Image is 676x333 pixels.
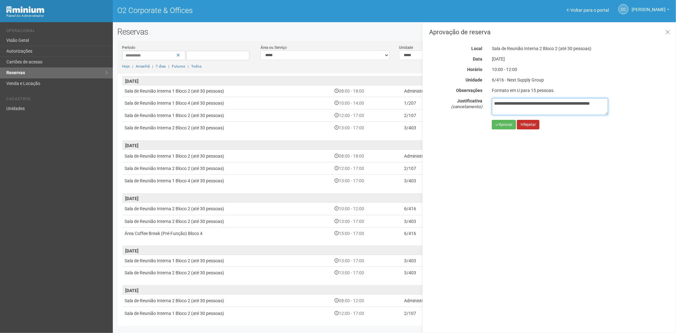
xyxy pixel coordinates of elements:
label: Período [122,45,136,50]
td: 13:00 - 17:00 [332,255,402,266]
label: Área ou Serviço [261,45,287,50]
div: 10:00 - 12:00 [487,67,613,72]
h1: O2 Corporate & Offices [118,6,390,15]
a: Todos [191,64,202,69]
div: 6/416 - Next Supply Group [487,77,613,83]
td: 2/107 [402,307,470,319]
td: 15:00 - 17:00 [332,227,402,239]
td: Sala de Reunião Interna 1 Bloco 4 (até 30 pessoas) [122,97,332,109]
img: Minium [6,6,44,13]
td: Sala de Reunião Interna 1 Bloco 2 (até 30 pessoas) [122,307,332,319]
h3: Aprovação de reserva [429,29,671,35]
h2: Reservas [118,27,390,36]
td: Área Coffee Break (Pré-Função) Bloco 4 [122,227,332,239]
li: Operacional [6,29,108,35]
td: 13:00 - 17:00 [332,215,402,227]
div: Sala de Reunião Interna 2 Bloco 2 (até 30 pessoas) [487,46,613,51]
strong: Justificativa [424,98,487,109]
td: Sala de Reunião Interna 1 Bloco 2 (até 30 pessoas) [122,150,332,162]
span: | [188,64,189,69]
strong: [DATE] [126,248,139,253]
td: Sala de Reunião Interna 2 Bloco 2 (até 30 pessoas) [122,215,332,227]
strong: Unidade [424,77,487,83]
a: CC [618,4,628,14]
td: Sala de Reunião Interna 2 Bloco 2 (até 30 pessoas) [122,203,332,215]
a: [PERSON_NAME] [632,8,670,13]
td: Sala de Reunião Interna 2 Bloco 2 (até 30 pessoas) [122,295,332,307]
td: 6/416 [402,227,470,239]
td: Sala de Reunião Interna 1 Bloco 4 (até 30 pessoas) [122,175,332,187]
span: | [132,64,133,69]
strong: [DATE] [126,143,139,148]
td: 10:00 - 14:00 [332,97,402,109]
td: 2/107 [402,162,470,174]
strong: Horário [424,67,487,72]
td: 6/416 [402,203,470,215]
td: Sala de Reunião Interna 1 Bloco 2 (até 30 pessoas) [122,255,332,266]
span: | [152,64,153,69]
td: 08:00 - 12:00 [332,295,402,307]
td: 3/403 [402,215,470,227]
td: 13:00 - 17:00 [332,175,402,187]
td: 08:00 - 18:00 [332,85,402,97]
td: 13:00 - 17:00 [332,122,402,134]
td: 3/403 [402,266,470,279]
button: Aprovar [492,120,516,129]
div: Formato em U para 15 pessoas. [487,88,613,93]
strong: Observações [424,88,487,93]
td: Administração [402,85,470,97]
strong: Data [424,56,487,62]
td: Sala de Reunião Interna 2 Bloco 2 (até 30 pessoas) [122,122,332,134]
strong: [DATE] [126,196,139,201]
td: Sala de Reunião Interna 1 Bloco 2 (até 30 pessoas) [122,109,332,121]
td: 08:00 - 18:00 [332,150,402,162]
td: 1/207 [402,97,470,109]
td: Administração [402,150,470,162]
strong: [DATE] [126,288,139,293]
button: Rejeitar [517,120,539,129]
td: 2/107 [402,109,470,121]
td: 12:00 - 17:00 [332,109,402,121]
td: 13:00 - 17:00 [332,266,402,279]
div: Painel do Administrador [6,13,108,19]
span: | [169,64,170,69]
a: 7 dias [156,64,166,69]
td: Administração [402,295,470,307]
div: [DATE] [487,56,613,62]
span: Camila Catarina Lima [632,1,666,12]
a: Hoje [122,64,130,69]
a: Voltar para o portal [567,8,609,13]
td: 3/403 [402,255,470,266]
td: 3/403 [402,175,470,187]
li: Cadastros [6,97,108,103]
em: (cancelamento) [451,104,482,109]
td: 12:00 - 17:00 [332,162,402,174]
td: 12:00 - 17:00 [332,307,402,319]
td: 10:00 - 12:00 [332,203,402,215]
td: 3/403 [402,122,470,134]
a: Futuros [172,64,185,69]
strong: Local [424,46,487,51]
strong: [DATE] [126,79,139,84]
td: Sala de Reunião Interna 2 Bloco 2 (até 30 pessoas) [122,266,332,279]
label: Unidade [399,45,413,50]
td: Sala de Reunião Interna 2 Bloco 2 (até 30 pessoas) [122,162,332,174]
a: Amanhã [136,64,150,69]
td: Sala de Reunião Interna 1 Bloco 2 (até 30 pessoas) [122,85,332,97]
